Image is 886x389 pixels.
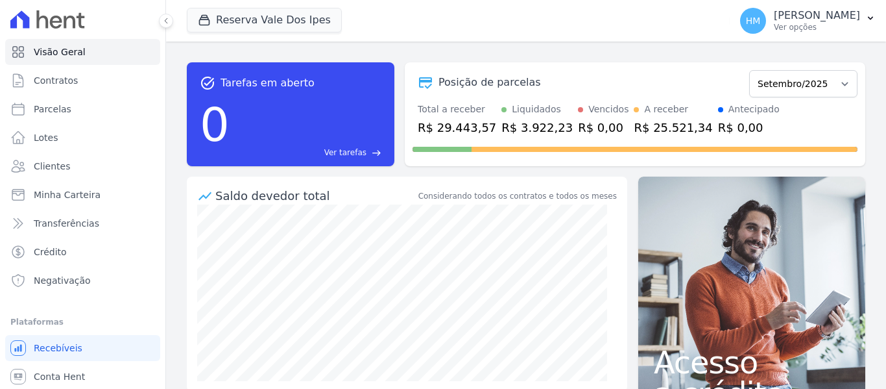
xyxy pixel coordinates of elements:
[5,96,160,122] a: Parcelas
[5,153,160,179] a: Clientes
[34,103,71,116] span: Parcelas
[372,148,381,158] span: east
[501,119,573,136] div: R$ 3.922,23
[34,370,85,383] span: Conta Hent
[774,9,860,22] p: [PERSON_NAME]
[418,190,617,202] div: Considerando todos os contratos e todos os meses
[438,75,541,90] div: Posição de parcelas
[5,182,160,208] a: Minha Carteira
[746,16,761,25] span: HM
[34,131,58,144] span: Lotes
[5,68,160,94] a: Contratos
[5,125,160,151] a: Lotes
[34,217,99,230] span: Transferências
[634,119,712,136] div: R$ 25.521,34
[5,268,160,294] a: Negativação
[187,8,342,32] button: Reserva Vale Dos Ipes
[5,335,160,361] a: Recebíveis
[418,103,496,116] div: Total a receber
[200,75,215,91] span: task_alt
[34,274,91,287] span: Negativação
[5,239,160,265] a: Crédito
[221,75,315,91] span: Tarefas em aberto
[34,188,101,201] span: Minha Carteira
[34,160,70,173] span: Clientes
[578,119,629,136] div: R$ 0,00
[5,210,160,236] a: Transferências
[774,22,860,32] p: Ver opções
[730,3,886,39] button: HM [PERSON_NAME] Ver opções
[718,119,780,136] div: R$ 0,00
[215,187,416,205] div: Saldo devedor total
[588,103,629,116] div: Vencidos
[654,347,850,378] span: Acesso
[200,91,230,158] div: 0
[34,245,67,258] span: Crédito
[644,103,688,116] div: A receber
[10,314,155,330] div: Plataformas
[5,39,160,65] a: Visão Geral
[34,74,78,87] span: Contratos
[512,103,561,116] div: Liquidados
[34,342,82,355] span: Recebíveis
[418,119,496,136] div: R$ 29.443,57
[235,147,381,158] a: Ver tarefas east
[34,45,86,58] span: Visão Geral
[324,147,366,158] span: Ver tarefas
[728,103,780,116] div: Antecipado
